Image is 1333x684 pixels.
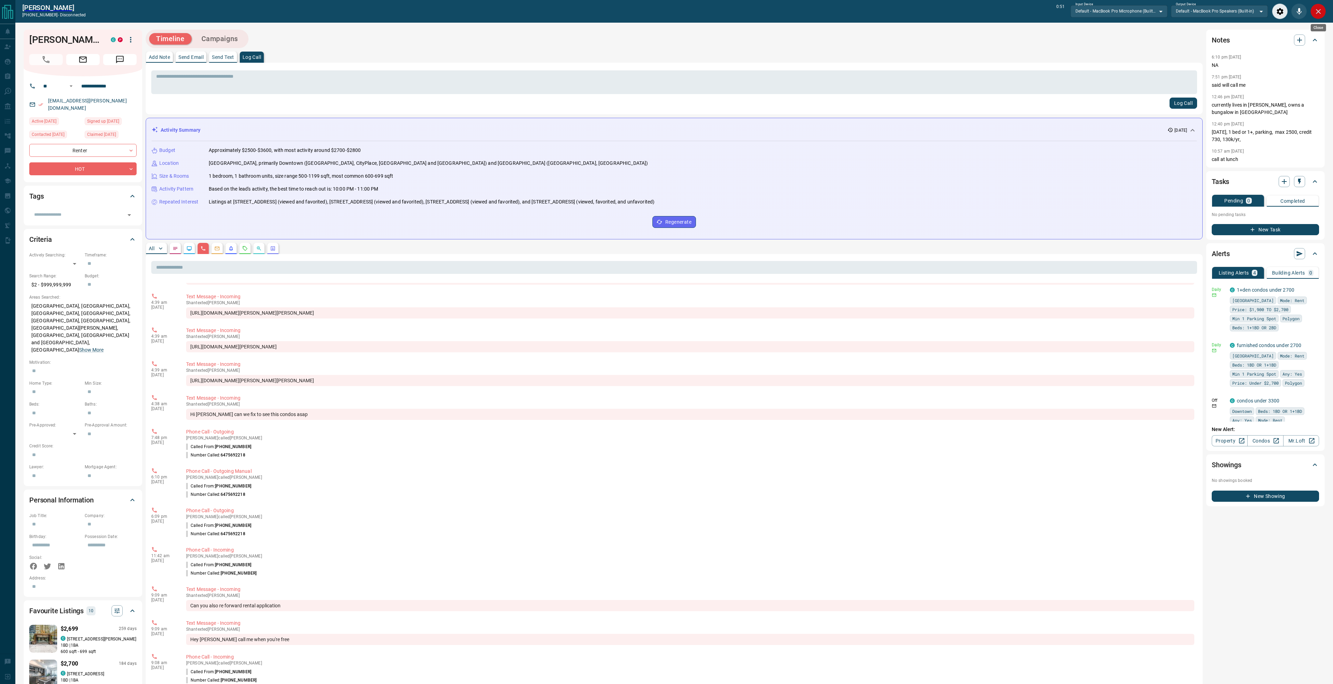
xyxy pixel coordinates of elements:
[85,401,137,407] p: Baths:
[29,422,81,428] p: Pre-Approved:
[186,600,1194,611] div: Can you also re forward rental application
[1212,209,1319,220] p: No pending tasks
[215,484,251,489] span: [PHONE_NUMBER]
[149,55,170,60] p: Add Note
[256,246,262,251] svg: Opportunities
[1212,286,1226,293] p: Daily
[1212,435,1248,446] a: Property
[214,246,220,251] svg: Emails
[173,246,178,251] svg: Notes
[1170,98,1197,109] button: Log Call
[1230,343,1235,348] div: condos.ca
[151,372,176,377] p: [DATE]
[1230,398,1235,403] div: condos.ca
[1212,34,1230,46] h2: Notes
[186,570,256,576] p: Number Called:
[1212,94,1244,99] p: 12:46 pm [DATE]
[1280,352,1304,359] span: Mode: Rent
[159,172,189,180] p: Size & Rooms
[29,117,81,127] div: Thu Aug 21 2025
[151,440,176,445] p: [DATE]
[1212,75,1241,79] p: 7:51 pm [DATE]
[186,634,1194,645] div: Hey [PERSON_NAME] call me when you're free
[151,479,176,484] p: [DATE]
[22,625,64,653] img: Favourited listing
[1212,245,1319,262] div: Alerts
[1212,173,1319,190] div: Tasks
[1309,270,1312,275] p: 0
[48,98,127,111] a: [EMAIL_ADDRESS][PERSON_NAME][DOMAIN_NAME]
[149,33,192,45] button: Timeline
[186,444,251,450] p: Called From:
[29,623,137,655] a: Favourited listing$2,699259 dayscondos.ca[STREET_ADDRESS][PERSON_NAME]1BD |1BA600 sqft - 699 sqft
[149,246,154,251] p: All
[61,636,66,641] div: condos.ca
[1071,5,1167,17] div: Default - MacBook Pro Microphone (Built-in)
[103,54,137,65] span: Message
[119,661,137,667] p: 184 days
[66,54,100,65] span: Email
[186,669,251,675] p: Called From:
[186,627,1194,632] p: Shan texted [PERSON_NAME]
[151,406,176,411] p: [DATE]
[32,118,56,125] span: Active [DATE]
[161,126,200,134] p: Activity Summary
[151,665,176,670] p: [DATE]
[67,671,104,677] p: [STREET_ADDRESS]
[29,191,44,202] h2: Tags
[85,273,137,279] p: Budget:
[1237,287,1294,293] a: 1+den condos under 2700
[270,246,276,251] svg: Agent Actions
[186,522,251,529] p: Called From:
[85,131,137,140] div: Thu Jan 30 2025
[1232,370,1276,377] span: Min 1 Parking Spot
[29,359,137,366] p: Motivation:
[1212,129,1319,143] p: [DATE], 1 bed or 1+, parking, max 2500, credit 730, 130k/yr,
[1212,176,1229,187] h2: Tasks
[186,653,1194,661] p: Phone Call - Incoming
[29,492,137,508] div: Personal Information
[1171,5,1268,17] div: Default - MacBook Pro Speakers (Built-in)
[228,246,234,251] svg: Listing Alerts
[1232,417,1252,424] span: Any: Yes
[1285,379,1302,386] span: Polygon
[186,491,245,498] p: Number Called:
[186,661,1194,666] p: [PERSON_NAME] called [PERSON_NAME]
[215,523,251,528] span: [PHONE_NUMBER]
[1212,122,1244,126] p: 12:40 pm [DATE]
[85,117,137,127] div: Thu Oct 24 2019
[85,513,137,519] p: Company:
[29,554,81,561] p: Social:
[22,3,86,12] h2: [PERSON_NAME]
[1272,3,1288,19] div: Audio Settings
[29,231,137,248] div: Criteria
[67,82,75,90] button: Open
[29,234,52,245] h2: Criteria
[215,562,251,567] span: [PHONE_NUMBER]
[29,605,84,616] h2: Favourite Listings
[209,160,648,167] p: [GEOGRAPHIC_DATA], primarily Downtown ([GEOGRAPHIC_DATA], CityPlace, [GEOGRAPHIC_DATA] and [GEOGR...
[61,642,137,648] p: 1 BD | 1 BA
[186,375,1194,386] div: [URL][DOMAIN_NAME][PERSON_NAME][PERSON_NAME]
[1176,2,1196,7] label: Output Device
[1212,101,1319,116] p: currently lives in [PERSON_NAME], owns a bungalow in [GEOGRAPHIC_DATA]
[29,34,100,45] h1: [PERSON_NAME]
[242,246,248,251] svg: Requests
[186,677,256,683] p: Number Called:
[79,346,104,354] button: Show More
[186,307,1194,318] div: [URL][DOMAIN_NAME][PERSON_NAME][PERSON_NAME]
[67,636,136,642] p: [STREET_ADDRESS][PERSON_NAME]
[1056,3,1065,19] p: 0:51
[1212,224,1319,235] button: New Task
[215,444,251,449] span: [PHONE_NUMBER]
[1232,315,1276,322] span: Min 1 Parking Spot
[186,593,1194,598] p: Shan texted [PERSON_NAME]
[186,452,245,458] p: Number Called:
[1212,404,1217,408] svg: Email
[1280,297,1304,304] span: Mode: Rent
[1282,370,1302,377] span: Any: Yes
[221,571,257,576] span: [PHONE_NUMBER]
[119,626,137,632] p: 259 days
[1212,293,1217,298] svg: Email
[111,37,116,42] div: condos.ca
